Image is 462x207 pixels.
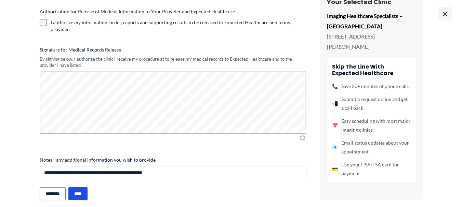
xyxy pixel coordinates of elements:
span: 📞 [332,82,338,91]
legend: Authorization for Release of Medical Information to Your Provider and Expected Healthcare [40,8,235,15]
span: × [438,7,452,20]
p: Imaging Healthcare Specialists – [GEOGRAPHIC_DATA] [327,11,416,31]
p: [STREET_ADDRESS][PERSON_NAME] [327,31,416,51]
label: I authorize my information, order, reports and supporting results to be released to Expected Heal... [51,19,306,33]
li: Email status updates about your appointment [332,138,411,156]
span: 📲 [332,99,338,108]
li: Easy scheduling with most major imaging clinics [332,117,411,134]
span: 💳 [332,165,338,174]
li: Use your HSA/FSA card for payment [332,160,411,178]
h4: Skip the line with Expected Healthcare [332,64,411,77]
label: Notes - any additional information you wish to provide [40,157,306,163]
div: By signing below, I authorize the clinic I receive my procedure at to release my medical records ... [40,56,306,69]
li: Save 20+ minutes of phone calls [332,82,411,91]
label: Signature for Medical Records Release [40,46,306,53]
span: 📅 [332,121,338,130]
img: Clear Signature [298,134,306,141]
li: Submit a request online and get a call back [332,95,411,113]
span: 📧 [332,143,338,152]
